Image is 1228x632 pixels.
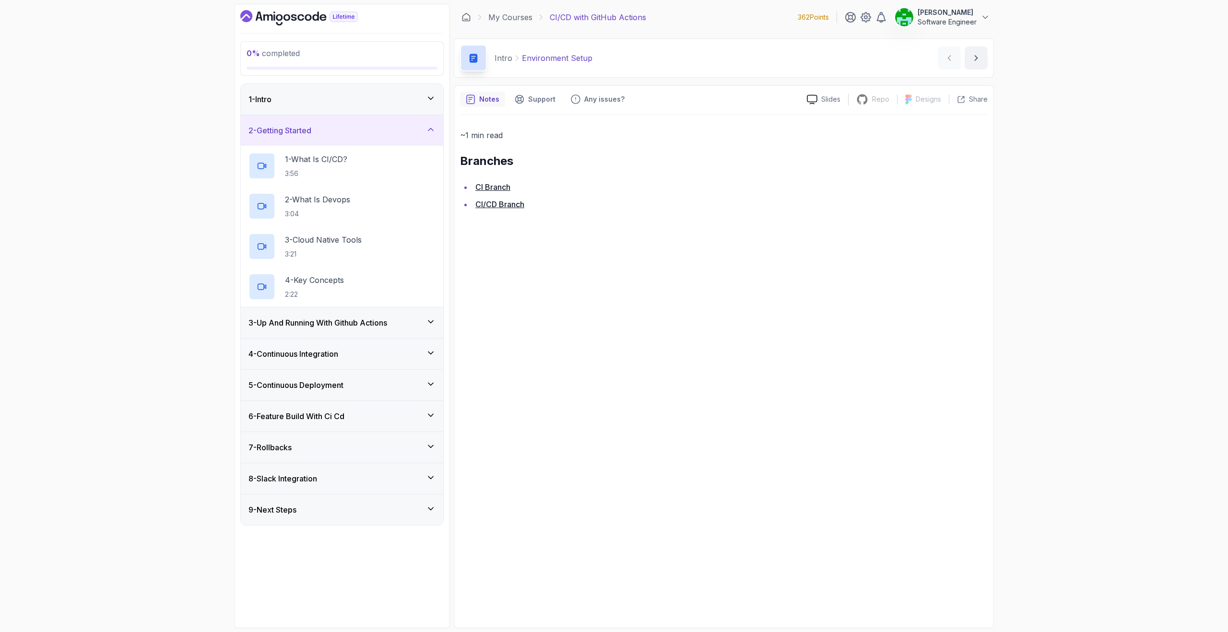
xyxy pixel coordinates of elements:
button: 6-Feature Build With Ci Cd [241,401,443,432]
p: 362 Points [798,12,829,22]
button: Share [949,94,988,104]
p: Software Engineer [918,17,977,27]
h3: 9 - Next Steps [248,504,296,515]
button: 2-What Is Devops3:04 [248,193,436,220]
button: 8-Slack Integration [241,463,443,494]
button: 7-Rollbacks [241,432,443,463]
button: notes button [460,92,505,107]
button: 3-Up And Running With Github Actions [241,307,443,338]
p: Repo [872,94,889,104]
a: CI Branch [475,182,510,192]
button: 5-Continuous Deployment [241,370,443,400]
a: Dashboard [240,10,380,25]
p: 4 - Key Concepts [285,274,344,286]
button: Support button [509,92,561,107]
p: Slides [821,94,840,104]
h3: 3 - Up And Running With Github Actions [248,317,387,328]
button: next content [965,47,988,70]
p: 2:22 [285,290,344,299]
h3: 4 - Continuous Integration [248,348,338,360]
p: 3:56 [285,169,347,178]
p: 1 - What Is CI/CD? [285,153,347,165]
img: user profile image [895,8,913,26]
p: Share [969,94,988,104]
p: 3 - Cloud Native Tools [285,234,362,246]
button: 3-Cloud Native Tools3:21 [248,233,436,260]
a: CI/CD Branch [475,199,524,209]
span: completed [247,48,300,58]
h2: Branches [460,153,988,169]
h3: 7 - Rollbacks [248,442,292,453]
button: 4-Key Concepts2:22 [248,273,436,300]
h3: 2 - Getting Started [248,125,311,136]
p: 2 - What Is Devops [285,194,350,205]
h3: 8 - Slack Integration [248,473,317,484]
p: ~1 min read [460,129,988,142]
button: previous content [938,47,961,70]
button: 1-What Is CI/CD?3:56 [248,152,436,179]
p: Support [528,94,555,104]
a: Dashboard [461,12,471,22]
a: My Courses [488,12,532,23]
p: Environment Setup [522,52,592,64]
button: 4-Continuous Integration [241,339,443,369]
p: CI/CD with GitHub Actions [550,12,646,23]
button: Feedback button [565,92,630,107]
p: Any issues? [584,94,625,104]
button: user profile image[PERSON_NAME]Software Engineer [895,8,990,27]
p: Intro [495,52,512,64]
h3: 6 - Feature Build With Ci Cd [248,410,344,422]
h3: 1 - Intro [248,94,272,105]
p: [PERSON_NAME] [918,8,977,17]
p: 3:21 [285,249,362,259]
button: 1-Intro [241,84,443,115]
button: 9-Next Steps [241,494,443,525]
h3: 5 - Continuous Deployment [248,379,343,391]
p: Designs [916,94,941,104]
p: Notes [479,94,499,104]
a: Slides [799,94,848,105]
button: 2-Getting Started [241,115,443,146]
p: 3:04 [285,209,350,219]
span: 0 % [247,48,260,58]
